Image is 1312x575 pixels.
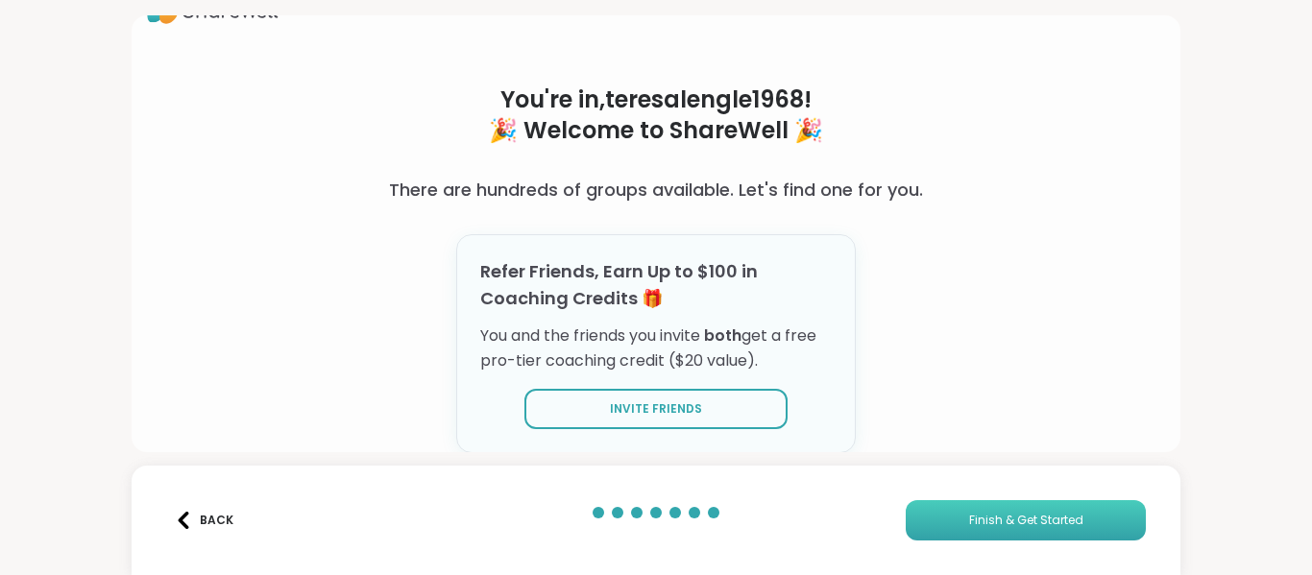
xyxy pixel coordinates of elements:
h3: Refer Friends, Earn Up to $100 in Coaching Credits 🎁 [480,258,832,312]
span: Finish & Get Started [969,512,1083,529]
button: Invite Friends [524,389,788,429]
span: both [704,324,741,347]
h1: You're in, teresalengle1968 ! 🎉 Welcome to ShareWell 🎉 [323,84,988,146]
h3: There are hundreds of groups available. Let's find one for you. [389,177,923,204]
p: You and the friends you invite get a free pro-tier coaching credit ($20 value). [480,323,832,373]
div: Back [175,512,233,529]
button: Back [166,500,243,540]
span: Invite Friends [610,400,702,418]
button: Finish & Get Started [906,500,1146,540]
